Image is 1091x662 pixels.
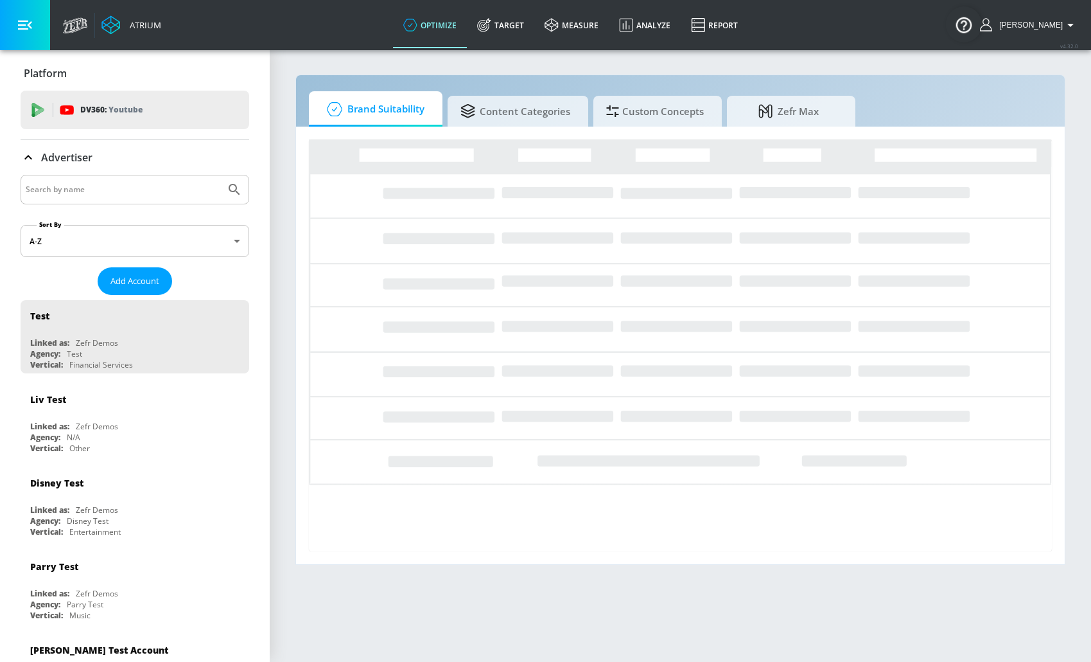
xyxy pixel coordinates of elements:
div: Vertical: [30,526,63,537]
span: Content Categories [460,96,570,127]
div: Zefr Demos [76,421,118,432]
div: A-Z [21,225,249,257]
div: Music [69,610,91,621]
button: Open Resource Center [946,6,982,42]
div: Disney TestLinked as:Zefr DemosAgency:Disney TestVertical:Entertainment [21,467,249,541]
div: Agency: [30,515,60,526]
div: Liv TestLinked as:Zefr DemosAgency:N/AVertical:Other [21,384,249,457]
p: DV360: [80,103,143,117]
span: Add Account [110,274,159,289]
div: Test [30,310,49,322]
div: Zefr Demos [76,505,118,515]
div: TestLinked as:Zefr DemosAgency:TestVertical:Financial Services [21,300,249,373]
div: N/A [67,432,80,443]
div: Disney Test [67,515,109,526]
div: Vertical: [30,359,63,370]
div: Atrium [125,19,161,31]
input: Search by name [26,181,220,198]
span: Custom Concepts [606,96,704,127]
span: v 4.32.0 [1060,42,1078,49]
div: [PERSON_NAME] Test Account [30,644,168,656]
a: Atrium [101,15,161,35]
p: Advertiser [41,150,92,165]
div: Liv Test [30,393,66,406]
div: Vertical: [30,443,63,454]
div: Linked as: [30,421,69,432]
div: Entertainment [69,526,121,537]
div: Other [69,443,90,454]
div: DV360: Youtube [21,91,249,129]
div: Test [67,348,82,359]
div: Financial Services [69,359,133,370]
div: Agency: [30,599,60,610]
div: Linked as: [30,588,69,599]
div: Parry Test [67,599,103,610]
span: Zefr Max [740,96,837,127]
button: [PERSON_NAME] [980,17,1078,33]
div: Vertical: [30,610,63,621]
span: Brand Suitability [322,94,424,125]
div: Advertiser [21,139,249,175]
a: Target [467,2,534,48]
p: Youtube [109,103,143,116]
div: Platform [21,55,249,91]
a: Report [681,2,748,48]
div: Zefr Demos [76,588,118,599]
span: login as: lekhraj.bhadava@zefr.com [994,21,1063,30]
p: Platform [24,66,67,80]
div: Linked as: [30,505,69,515]
button: Add Account [98,267,172,295]
div: Zefr Demos [76,337,118,348]
a: Analyze [609,2,681,48]
div: Agency: [30,432,60,443]
div: Parry Test [30,560,78,573]
a: measure [534,2,609,48]
div: Linked as: [30,337,69,348]
a: optimize [393,2,467,48]
div: Disney Test [30,477,83,489]
label: Sort By [37,220,64,229]
div: Parry TestLinked as:Zefr DemosAgency:Parry TestVertical:Music [21,551,249,624]
div: Agency: [30,348,60,359]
